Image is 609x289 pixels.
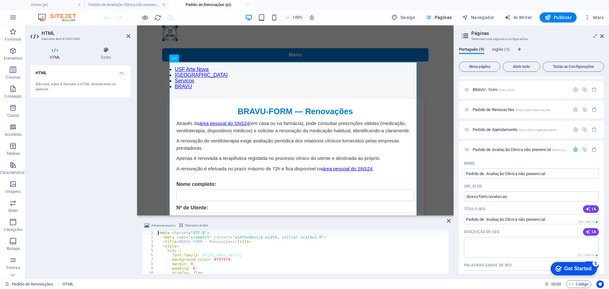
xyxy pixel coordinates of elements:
p: Favoritos [5,37,21,42]
button: Publicar [540,12,577,23]
div: BRAVU - form/bravu-form [471,88,570,92]
p: Palavras-chave de SEO [464,263,512,268]
p: Colunas [6,75,20,80]
div: Pedido de Agendamento/bravu-form/agendamento [471,128,570,132]
div: 3 [142,240,157,244]
h4: Pedido de Renovações (pt) [169,1,253,8]
div: Adicione, edite e formate o HTML diretamente no website. [36,82,125,92]
span: Abrir tudo [506,65,537,69]
span: : [556,282,557,286]
div: 4 [142,244,157,248]
div: 2 [142,235,157,240]
div: Get Started [17,7,44,13]
span: Português (9) [459,46,484,55]
nav: breadcrumb [62,280,74,288]
span: Pedido de Avaliação Clínica não presencial [473,147,583,152]
p: Elementos [4,56,22,61]
h4: HTML [30,65,130,77]
span: Adicionar arquivo [151,222,176,229]
span: Navegador [462,14,494,21]
p: Imagens [5,189,21,194]
input: O título da página nos resultados da pesquisa e nas guias do navegador [464,214,599,224]
div: Remover [592,147,597,152]
span: Pedido de Renovações [473,107,550,112]
div: Remover [592,107,597,112]
span: BRAVU - form [473,87,515,92]
button: Páginas [423,12,454,23]
h2: HTML [42,30,130,36]
textarea: O texto nos resultados da pesquisa e nas redes sociais [464,237,599,258]
div: Guia de Idiomas [459,47,604,59]
span: 00 00 [551,280,561,288]
div: Duplicar [582,107,587,112]
i: Ao redimensionar, ajusta automaticamente o nível de zoom para caber no dispositivo escolhido. [309,15,315,20]
div: Pedido de Renovações/bravu-form/renovacoes [471,108,570,112]
span: Todas as Configurações [546,65,601,69]
span: /bravu-form [498,88,515,92]
div: 8 [142,262,157,266]
h4: HTML [30,47,82,60]
h4: Pedido de Avaliação Clínica não presencial (pt) [84,1,169,8]
div: 5 [45,1,52,8]
span: IA [586,207,596,212]
div: Duplicar [582,87,587,92]
h6: 100% [292,14,303,21]
span: IA [586,229,596,234]
p: Cabeçalho [4,227,23,232]
span: Clique para selecionar. Clique duas vezes para editar [62,280,74,288]
div: Pedido de Avaliação Clínica não presencial/bravu-form/avaliacao [471,148,570,152]
p: Acordeão [5,132,22,137]
button: Design [389,12,418,23]
div: Configurações [573,127,578,132]
div: 6 [142,253,157,257]
button: IA [583,228,599,236]
button: Navegador [459,12,497,23]
button: reload [154,14,161,21]
button: 100% [283,14,305,21]
div: Remover [592,87,597,92]
span: Nova página [462,65,497,69]
button: Adicionar arquivo [143,222,177,229]
span: Pedido de Agendamento [473,127,557,132]
span: Código [569,280,588,288]
h3: Gerenciar suas páginas e configurações [471,36,591,42]
span: Páginas [425,14,452,21]
label: O título da página nos resultados da pesquisa e nas guias do navegador [464,207,485,212]
h2: Páginas [471,30,604,36]
p: URL SLUG [464,184,482,189]
h3: Elemento #ed-878422689 [42,36,118,42]
button: Todas as Configurações [543,62,604,72]
div: 9 [142,266,157,271]
button: AI Writer [502,12,534,23]
span: 548 / 580 Px [578,220,594,224]
img: Editor Logo [36,14,84,21]
span: /bravu-form/avaliacao [552,148,583,152]
span: Comprimento de pixel calculado nos resultados da pesquisa [577,220,599,224]
span: 337 / 990 Px [578,254,594,257]
span: /bravu-form/renovacoes [515,108,550,112]
div: 1 [142,231,157,235]
div: 7 [142,257,157,262]
p: Formas [6,265,20,270]
div: 5 [142,248,157,253]
div: Duplicar [582,127,587,132]
button: Mais [582,12,606,23]
div: Design (Ctrl+Alt+Y) [389,12,418,23]
span: AI Writer [504,14,532,21]
p: Conteúdo [4,94,22,99]
span: /bravu-form/agendamento [518,128,557,132]
p: Nome [464,161,475,166]
button: Código [566,280,591,288]
span: Publicar [545,14,572,21]
div: 10 [142,271,157,275]
p: Tabelas [6,151,20,156]
button: Elemento de link [178,222,209,229]
span: Inglês (1) [492,46,510,55]
h6: Tempo de sessão [545,280,561,288]
span: Design [391,14,415,21]
h4: Estilo [82,47,130,60]
button: Clique aqui para sair do modo de visualização e continuar editando [141,14,149,21]
button: Usercentrics [596,280,604,288]
div: Remover [592,127,597,132]
div: Configurações [573,107,578,112]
